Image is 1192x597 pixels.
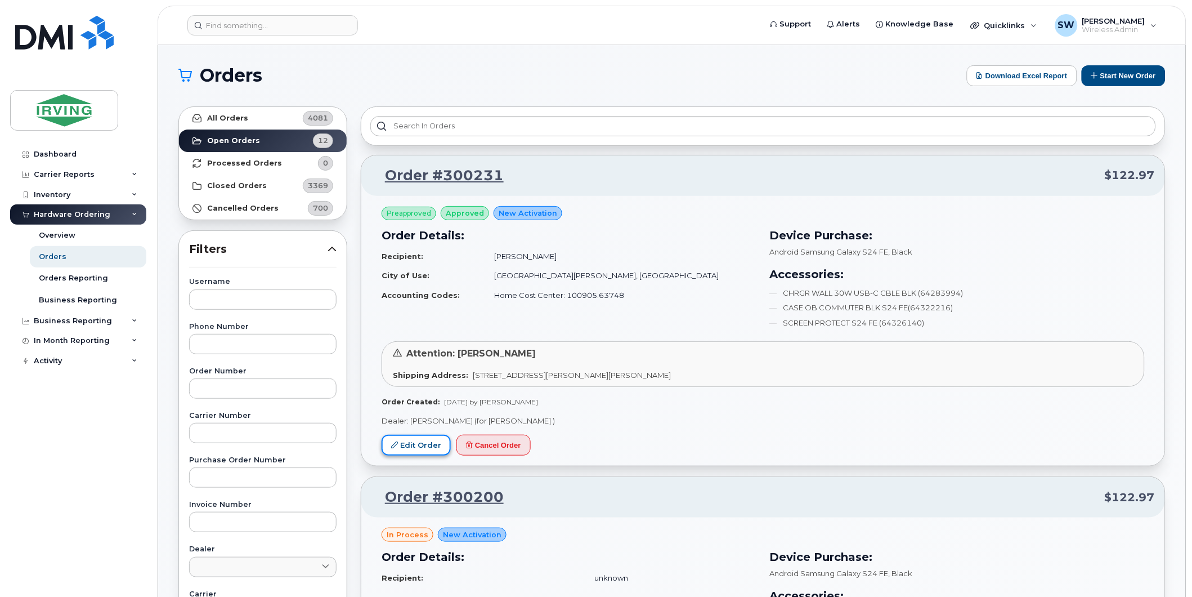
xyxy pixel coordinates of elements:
[318,135,328,146] span: 12
[189,278,337,286] label: Username
[207,181,267,190] strong: Closed Orders
[179,152,347,175] a: Processed Orders0
[371,166,504,186] a: Order #300231
[189,501,337,509] label: Invoice Number
[189,546,337,553] label: Dealer
[189,323,337,331] label: Phone Number
[179,107,347,130] a: All Orders4081
[444,398,538,406] span: [DATE] by [PERSON_NAME]
[179,197,347,220] a: Cancelled Orders700
[484,266,756,286] td: [GEOGRAPHIC_DATA][PERSON_NAME], [GEOGRAPHIC_DATA]
[443,529,501,540] span: New Activation
[370,116,1156,136] input: Search in orders
[207,204,279,213] strong: Cancelled Orders
[499,208,557,219] span: New Activation
[323,158,328,168] span: 0
[207,114,248,123] strong: All Orders
[1105,167,1155,184] span: $122.97
[382,549,756,565] h3: Order Details:
[189,412,337,420] label: Carrier Number
[387,529,428,540] span: in process
[1082,65,1166,86] button: Start New Order
[382,291,460,300] strong: Accounting Codes:
[387,208,431,219] span: Preapproved
[406,348,536,359] span: Attention: [PERSON_NAME]
[967,65,1077,86] button: Download Excel Report
[446,208,484,219] span: approved
[179,175,347,197] a: Closed Orders3369
[484,286,756,305] td: Home Cost Center: 100905.63748
[889,569,913,578] span: , Black
[770,549,1145,565] h3: Device Purchase:
[382,252,423,261] strong: Recipient:
[1105,489,1155,506] span: $122.97
[382,416,1145,426] p: Dealer: [PERSON_NAME] (for [PERSON_NAME] )
[584,568,756,588] td: unknown
[189,368,337,375] label: Order Number
[308,113,328,123] span: 4081
[382,573,423,582] strong: Recipient:
[770,227,1145,244] h3: Device Purchase:
[889,247,913,256] span: , Black
[313,203,328,213] span: 700
[207,136,260,145] strong: Open Orders
[382,271,429,280] strong: City of Use:
[382,227,756,244] h3: Order Details:
[484,247,756,266] td: [PERSON_NAME]
[473,371,671,380] span: [STREET_ADDRESS][PERSON_NAME][PERSON_NAME]
[207,159,282,168] strong: Processed Orders
[770,569,889,578] span: Android Samsung Galaxy S24 FE
[770,288,1145,298] li: CHRGR WALL 30W USB-C CBLE BLK (64283994)
[371,487,504,507] a: Order #300200
[179,130,347,152] a: Open Orders12
[200,67,262,84] span: Orders
[770,266,1145,283] h3: Accessories:
[456,435,531,456] button: Cancel Order
[770,247,889,256] span: Android Samsung Galaxy S24 FE
[770,318,1145,328] li: SCREEN PROTECT S24 FE (64326140)
[308,180,328,191] span: 3369
[382,435,451,456] a: Edit Order
[189,457,337,464] label: Purchase Order Number
[382,398,440,406] strong: Order Created:
[393,371,468,380] strong: Shipping Address:
[770,302,1145,313] li: CASE OB COMMUTER BLK S24 FE(64322216)
[189,241,328,257] span: Filters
